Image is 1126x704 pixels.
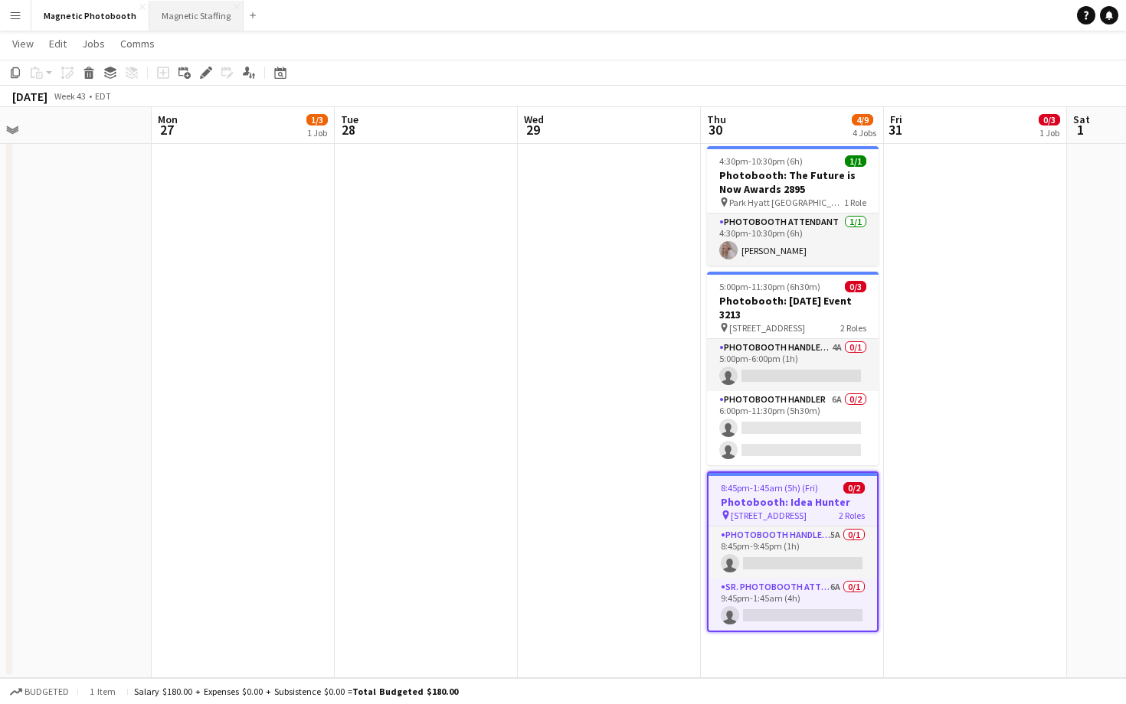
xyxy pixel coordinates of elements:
span: [STREET_ADDRESS] [729,322,805,334]
span: 29 [522,121,544,139]
a: Jobs [76,34,111,54]
span: Total Budgeted $180.00 [352,686,458,697]
span: 5:00pm-11:30pm (6h30m) [719,281,820,292]
span: Jobs [82,37,105,51]
app-job-card: 4:30pm-10:30pm (6h)1/1Photobooth: The Future is Now Awards 2895 Park Hyatt [GEOGRAPHIC_DATA]1 Rol... [707,146,879,266]
div: EDT [95,90,111,102]
span: Thu [707,112,726,126]
span: 8:45pm-1:45am (5h) (Fri) [721,482,818,494]
span: Sat [1073,112,1090,126]
span: 0/2 [843,482,865,494]
span: Wed [524,112,544,126]
span: 2 Roles [840,322,866,334]
span: Week 43 [51,90,89,102]
div: [DATE] [12,89,47,104]
span: 1/3 [306,114,328,125]
span: Fri [890,112,902,126]
span: 27 [155,121,178,139]
span: 30 [705,121,726,139]
app-job-card: 8:45pm-1:45am (5h) (Fri)0/2Photobooth: Idea Hunter [STREET_ADDRESS]2 RolesPhotobooth Handler Pick... [707,471,879,632]
a: Edit [43,34,73,54]
button: Magnetic Staffing [149,1,244,31]
span: 1 item [84,686,121,697]
div: 1 Job [307,127,327,139]
h3: Photobooth: The Future is Now Awards 2895 [707,168,879,196]
app-job-card: 5:00pm-11:30pm (6h30m)0/3Photobooth: [DATE] Event 3213 [STREET_ADDRESS]2 RolesPhotobooth Handler ... [707,272,879,465]
span: 31 [888,121,902,139]
div: Salary $180.00 + Expenses $0.00 + Subsistence $0.00 = [134,686,458,697]
span: Tue [341,112,358,126]
button: Budgeted [8,683,71,700]
app-card-role: Photobooth Attendant1/14:30pm-10:30pm (6h)[PERSON_NAME] [707,213,879,266]
span: 0/3 [1039,114,1060,125]
a: Comms [114,34,161,54]
span: 1 [1071,121,1090,139]
span: Park Hyatt [GEOGRAPHIC_DATA] [729,197,844,208]
div: 1 Job [1039,127,1059,139]
span: 1/1 [845,155,866,167]
app-card-role: Photobooth Handler6A0/26:00pm-11:30pm (5h30m) [707,391,879,465]
span: Comms [120,37,155,51]
h3: Photobooth: Idea Hunter [709,495,877,509]
span: 2 Roles [839,510,865,521]
span: Mon [158,112,178,126]
span: 28 [339,121,358,139]
app-card-role: Sr. Photobooth Attendant6A0/19:45pm-1:45am (4h) [709,579,877,631]
div: 4 Jobs [853,127,876,139]
span: Budgeted [25,686,69,697]
span: 0/3 [845,281,866,292]
h3: Photobooth: [DATE] Event 3213 [707,294,879,321]
a: View [6,34,40,54]
app-card-role: Photobooth Handler Pick-Up/Drop-Off4A0/15:00pm-6:00pm (1h) [707,339,879,391]
span: 1 Role [844,197,866,208]
button: Magnetic Photobooth [31,1,149,31]
span: View [12,37,34,51]
span: Edit [49,37,67,51]
span: 4:30pm-10:30pm (6h) [719,155,803,167]
span: [STREET_ADDRESS] [731,510,807,521]
app-card-role: Photobooth Handler Pick-Up/Drop-Off5A0/18:45pm-9:45pm (1h) [709,526,877,579]
span: 4/9 [852,114,873,125]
